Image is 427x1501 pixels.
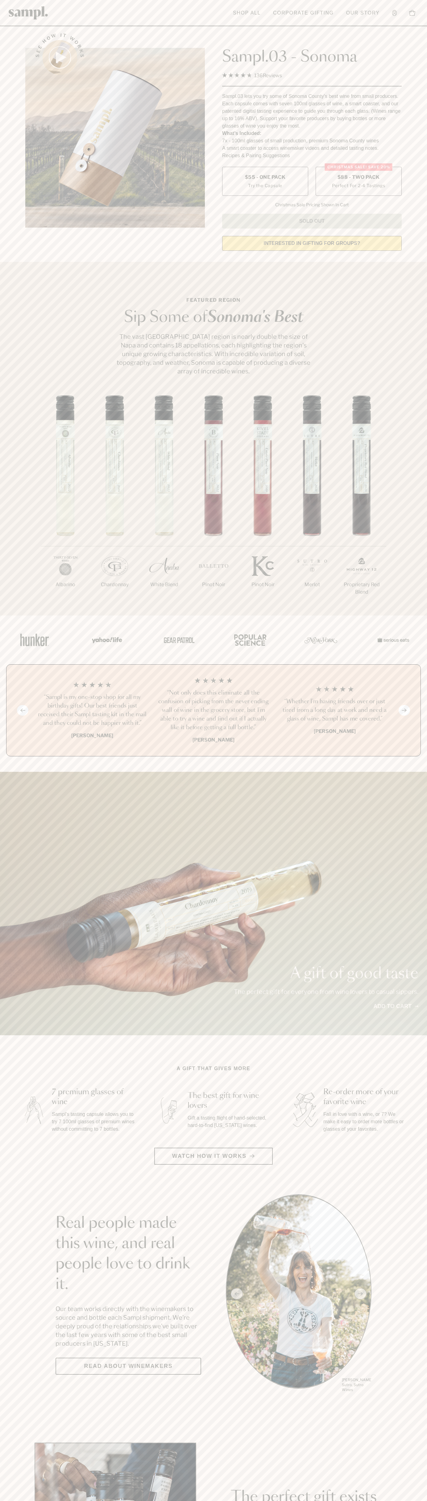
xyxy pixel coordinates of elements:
span: $88 - Two Pack [338,174,380,181]
em: Sonoma's Best [207,310,303,325]
p: Gift a tasting flight of hand-selected, hard-to-find [US_STATE] wines. [188,1114,272,1129]
li: 7x - 100ml glasses of small production, premium Sonoma County wines [222,137,402,145]
button: Previous slide [17,705,28,716]
p: The perfect gift for everyone from wine lovers to casual sippers. [234,987,418,996]
div: 136Reviews [222,71,282,80]
span: 136 [254,73,263,78]
li: 4 / 7 [189,395,238,608]
p: White Blend [139,581,189,588]
p: Chardonnay [90,581,139,588]
p: Sampl's tasting capsule allows you to try 7 100ml glasses of premium wines without committing to ... [52,1111,136,1133]
button: Sold Out [222,214,402,229]
h3: “Not only does this eliminate all the confusion of picking from the never ending wall of wine in ... [158,689,269,732]
div: Sampl.03 lets you try some of Sonoma County's best wine from small producers. Each capsule comes ... [222,93,402,130]
b: [PERSON_NAME] [193,737,234,743]
span: $55 - One Pack [245,174,286,181]
div: slide 1 [226,1194,371,1393]
h1: Sampl.03 - Sonoma [222,48,402,66]
a: Our Story [343,6,383,20]
h2: A gift that gives more [177,1065,251,1072]
p: Albarino [41,581,90,588]
p: Proprietary Red Blend [337,581,386,596]
p: Fall in love with a wine, or 7? We make it easy to order more bottles or glasses of your favorites. [323,1111,407,1133]
small: Perfect For 2-4 Tastings [332,182,385,189]
li: 2 / 4 [158,677,269,744]
b: [PERSON_NAME] [314,728,356,734]
button: Watch how it works [154,1148,273,1165]
li: 3 / 7 [139,395,189,608]
a: Read about Winemakers [56,1358,201,1375]
a: interested in gifting for groups? [222,236,402,251]
p: Pinot Noir [189,581,238,588]
li: 5 / 7 [238,395,288,608]
small: Try the Capsule [248,182,282,189]
span: Reviews [263,73,282,78]
li: 1 / 7 [41,395,90,608]
p: Featured Region [115,296,312,304]
img: Artboard_6_04f9a106-072f-468a-bdd7-f11783b05722_x450.png [88,627,125,653]
li: 2 / 7 [90,395,139,608]
p: Pinot Noir [238,581,288,588]
ul: carousel [226,1194,371,1393]
h2: Real people made this wine, and real people love to drink it. [56,1213,201,1295]
img: Sampl logo [9,6,48,19]
img: Artboard_1_c8cd28af-0030-4af1-819c-248e302c7f06_x450.png [16,627,53,653]
p: The vast [GEOGRAPHIC_DATA] region is nearly double the size of Napa and contains 18 appellations,... [115,332,312,376]
button: See how it works [43,40,77,75]
h3: Re-order more of your favorite wine [323,1087,407,1107]
a: Add to cart [373,1002,418,1011]
li: 1 / 4 [37,677,148,744]
h3: 7 premium glasses of wine [52,1087,136,1107]
li: Recipes & Pairing Suggestions [222,152,402,159]
b: [PERSON_NAME] [71,733,113,738]
li: Christmas Sale Pricing Shown In Cart [272,202,352,208]
strong: What’s Included: [222,131,261,136]
a: Corporate Gifting [270,6,337,20]
img: Artboard_4_28b4d326-c26e-48f9-9c80-911f17d6414e_x450.png [231,627,268,653]
h3: “Whether I'm having friends over or just tired from a long day at work and need a glass of wine, ... [279,697,390,723]
img: Sampl.03 - Sonoma [25,48,205,228]
p: A gift of good taste [234,966,418,981]
div: Christmas SALE! Save 20% [325,163,392,171]
li: 7 / 7 [337,395,386,616]
img: Artboard_5_7fdae55a-36fd-43f7-8bfd-f74a06a2878e_x450.png [159,627,196,653]
li: A smart coaster to access winemaker videos and detailed tasting notes. [222,145,402,152]
li: 6 / 7 [288,395,337,608]
a: Shop All [230,6,264,20]
img: Artboard_7_5b34974b-f019-449e-91fb-745f8d0877ee_x450.png [374,627,411,653]
li: 3 / 4 [279,677,390,744]
h3: The best gift for wine lovers [188,1091,272,1111]
p: Our team works directly with the winemakers to source and bottle each Sampl shipment. We’re deepl... [56,1305,201,1348]
p: Merlot [288,581,337,588]
h3: “Sampl is my one-stop shop for all my birthday gifts! Our best friends just received their Sampl ... [37,693,148,728]
p: [PERSON_NAME] Sutro, Sutro Wines [342,1377,371,1392]
button: Next slide [399,705,410,716]
img: Artboard_3_0b291449-6e8c-4d07-b2c2-3f3601a19cd1_x450.png [302,627,339,653]
h2: Sip Some of [115,310,312,325]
